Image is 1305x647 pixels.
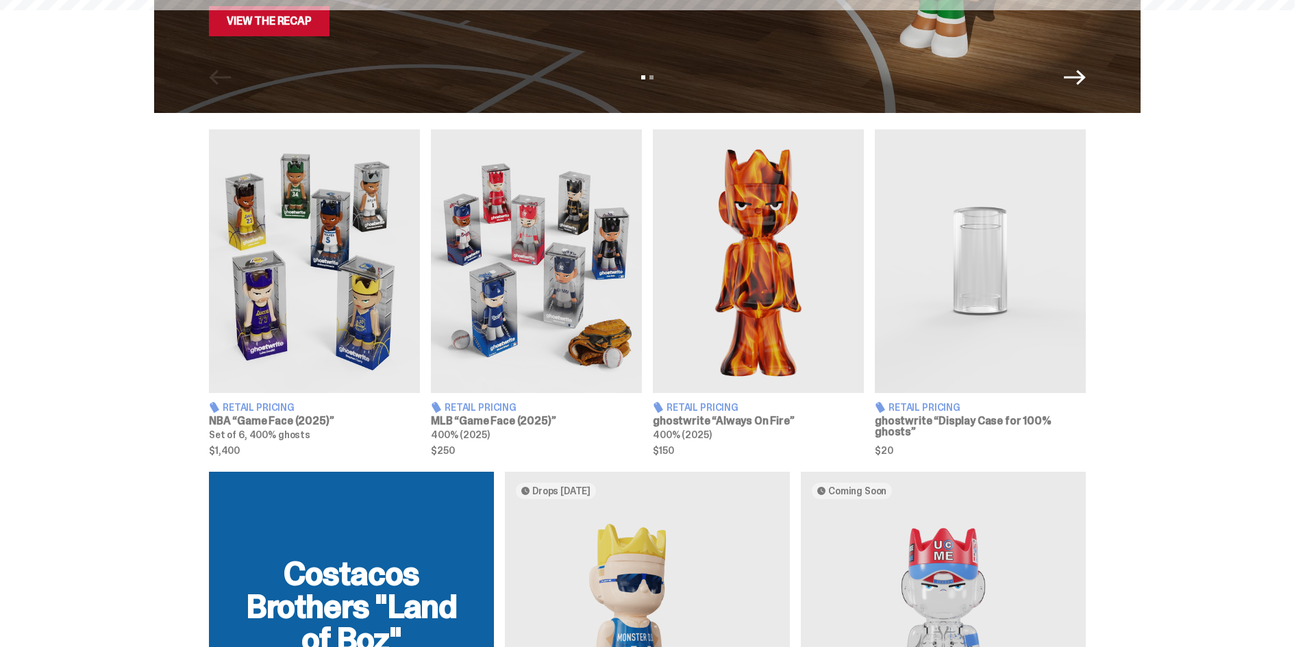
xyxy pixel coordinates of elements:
[431,129,642,455] a: Game Face (2025) Retail Pricing
[888,403,960,412] span: Retail Pricing
[667,403,738,412] span: Retail Pricing
[649,75,654,79] button: View slide 2
[431,446,642,455] span: $250
[209,446,420,455] span: $1,400
[653,129,864,455] a: Always On Fire Retail Pricing
[1064,66,1086,88] button: Next
[532,485,591,496] span: Drops [DATE]
[641,75,645,79] button: View slide 1
[875,446,1086,455] span: $20
[431,429,489,441] span: 400% (2025)
[431,129,642,393] img: Game Face (2025)
[445,403,517,412] span: Retail Pricing
[653,429,711,441] span: 400% (2025)
[209,129,420,455] a: Game Face (2025) Retail Pricing
[828,485,886,496] span: Coming Soon
[223,403,295,412] span: Retail Pricing
[209,129,420,393] img: Game Face (2025)
[875,129,1086,393] img: Display Case for 100% ghosts
[875,129,1086,455] a: Display Case for 100% ghosts Retail Pricing
[653,416,864,427] h3: ghostwrite “Always On Fire”
[653,129,864,393] img: Always On Fire
[653,446,864,455] span: $150
[209,6,330,36] a: View the Recap
[431,416,642,427] h3: MLB “Game Face (2025)”
[209,416,420,427] h3: NBA “Game Face (2025)”
[209,429,310,441] span: Set of 6, 400% ghosts
[875,416,1086,437] h3: ghostwrite “Display Case for 100% ghosts”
